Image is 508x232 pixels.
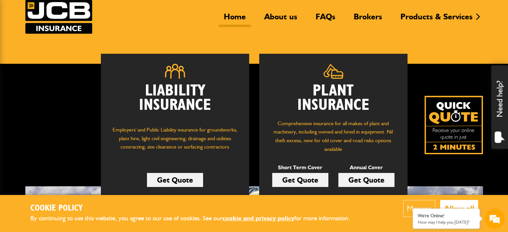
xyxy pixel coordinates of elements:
a: About us [259,12,302,27]
button: Manage [403,200,435,217]
p: Employers' and Public Liability insurance for groundworks, plant hire, light civil engineering, d... [111,126,239,158]
div: We're Online! [418,213,475,219]
a: Get your insurance quote isn just 2-minutes [425,96,483,154]
button: Allow all [440,200,478,217]
a: Products & Services [395,12,478,27]
a: Get Quote [272,173,328,187]
a: Get Quote [147,173,203,187]
a: cookie and privacy policy [222,214,294,222]
div: Need help? [491,65,508,149]
img: Quick Quote [425,96,483,154]
p: Comprehensive insurance for all makes of plant and machinery, including owned and hired in equipm... [269,119,397,153]
a: FAQs [311,12,340,27]
h2: Cookie Policy [30,203,361,214]
a: Home [219,12,251,27]
p: By continuing to use this website, you agree to our use of cookies. See our for more information. [30,213,361,224]
p: Annual Cover [338,163,394,172]
a: Get Quote [338,173,394,187]
p: How may I help you today? [418,220,475,225]
a: Brokers [349,12,387,27]
h2: Plant Insurance [269,84,397,112]
h2: Liability Insurance [111,84,239,119]
p: Short Term Cover [272,163,328,172]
